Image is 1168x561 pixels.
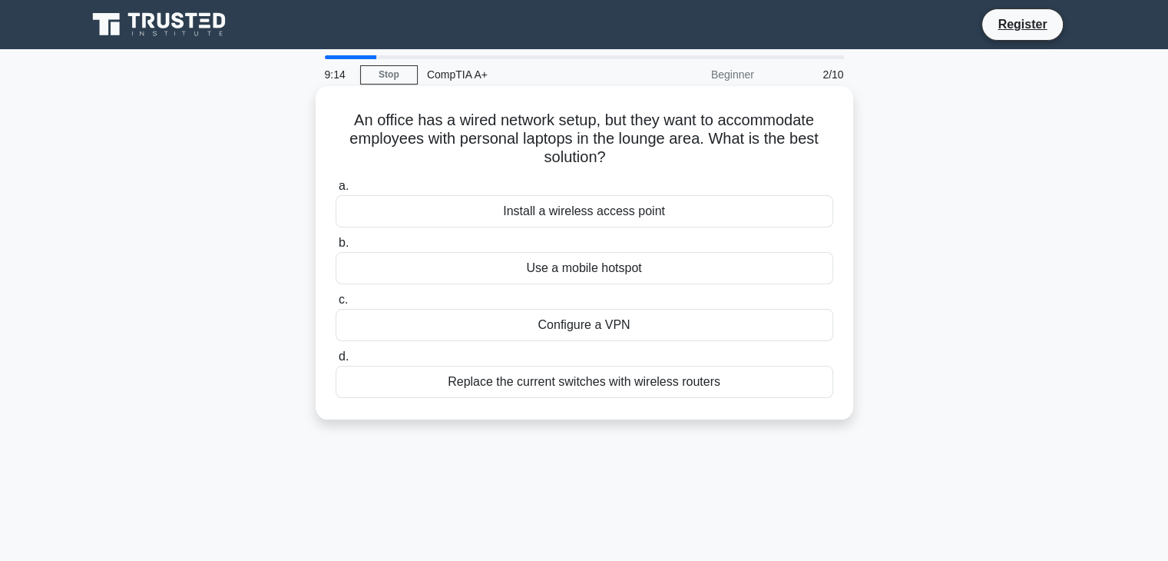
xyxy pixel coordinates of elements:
span: d. [339,350,349,363]
h5: An office has a wired network setup, but they want to accommodate employees with personal laptops... [334,111,835,168]
a: Stop [360,65,418,85]
div: Configure a VPN [336,309,833,341]
a: Register [988,15,1056,34]
span: a. [339,179,349,192]
div: Beginner [629,59,763,90]
div: Install a wireless access point [336,195,833,227]
div: 2/10 [763,59,853,90]
span: c. [339,293,348,306]
div: Replace the current switches with wireless routers [336,366,833,398]
div: CompTIA A+ [418,59,629,90]
div: Use a mobile hotspot [336,252,833,284]
div: 9:14 [316,59,360,90]
span: b. [339,236,349,249]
